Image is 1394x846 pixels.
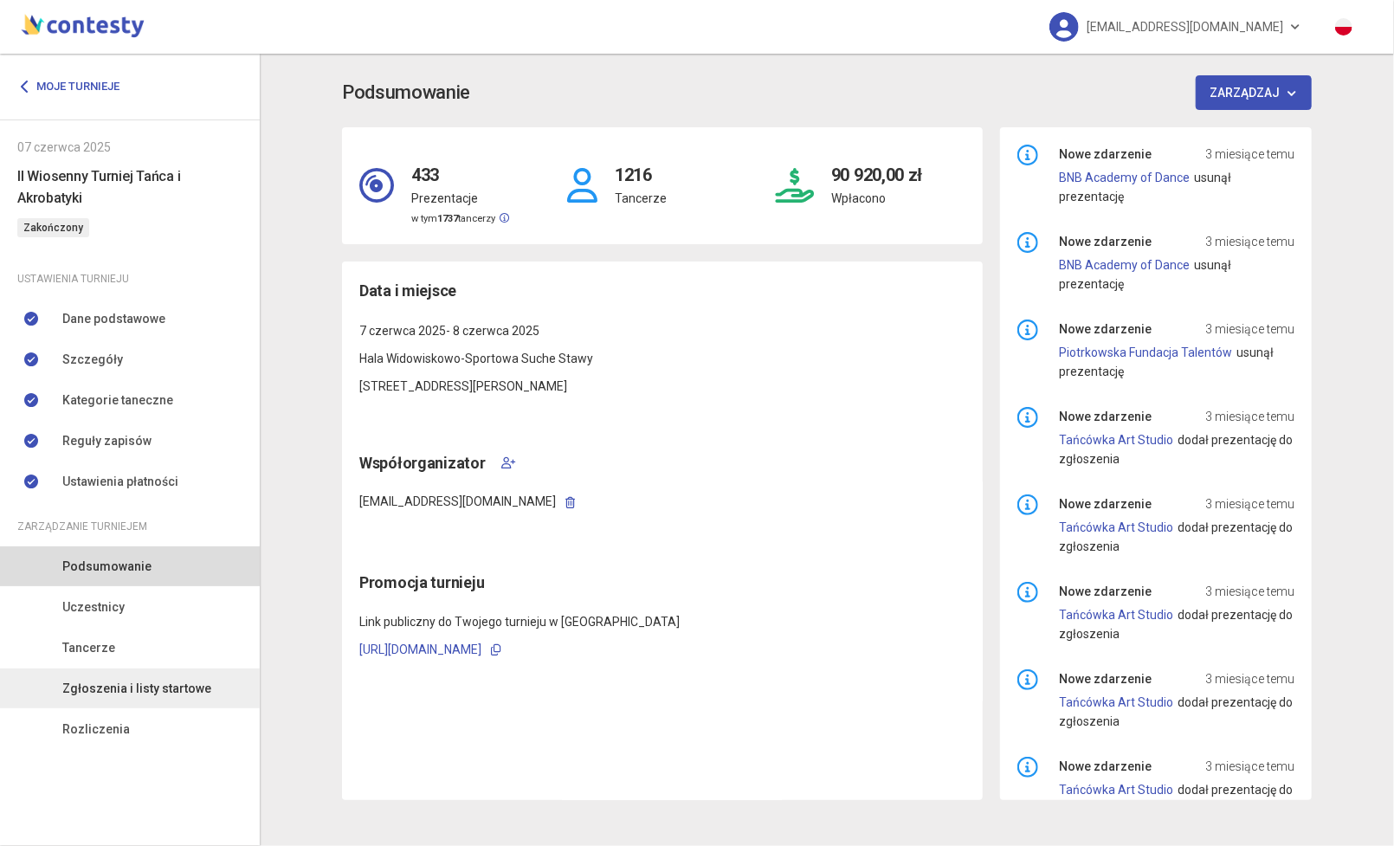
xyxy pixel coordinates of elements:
[359,377,965,396] p: [STREET_ADDRESS][PERSON_NAME]
[62,597,125,617] span: Uczestnicy
[62,679,211,698] span: Zgłoszenia i listy startowe
[1059,494,1152,513] span: Nowe zdarzenie
[411,145,509,189] h4: 433
[1017,320,1038,340] img: info
[1017,757,1038,778] img: info
[1205,757,1294,776] span: 3 miesiące temu
[62,472,178,491] span: Ustawienia płatności
[831,189,922,208] p: Wpłacono
[1205,232,1294,251] span: 3 miesiące temu
[1059,171,1190,184] a: BNB Academy of Dance
[1059,145,1152,164] span: Nowe zdarzenie
[1059,320,1152,339] span: Nowe zdarzenie
[17,218,89,237] span: Zakończony
[359,643,481,656] a: [URL][DOMAIN_NAME]
[1205,407,1294,426] span: 3 miesiące temu
[342,75,1312,110] app-title: Podsumowanie
[1059,608,1173,622] a: Tańcówka Art Studio
[1059,520,1173,534] a: Tańcówka Art Studio
[342,78,470,108] h3: Podsumowanie
[1059,232,1152,251] span: Nowe zdarzenie
[62,350,123,369] span: Szczegóły
[1059,695,1173,709] a: Tańcówka Art Studio
[1059,258,1190,272] a: BNB Academy of Dance
[411,213,509,224] small: w tym tancerzy
[17,138,242,157] div: 07 czerwca 2025
[1059,582,1152,601] span: Nowe zdarzenie
[1205,582,1294,601] span: 3 miesiące temu
[1059,407,1152,426] span: Nowe zdarzenie
[1017,669,1038,690] img: info
[1017,407,1038,428] img: info
[17,269,242,288] div: Ustawienia turnieju
[1196,75,1313,110] button: Zarządzaj
[17,165,242,209] h6: II Wiosenny Turniej Tańca i Akrobatyki
[359,612,965,631] p: Link publiczny do Twojego turnieju w [GEOGRAPHIC_DATA]
[1059,433,1173,447] a: Tańcówka Art Studio
[17,517,147,536] span: Zarządzanie turniejem
[1017,582,1038,603] img: info
[62,557,152,576] span: Podsumowanie
[1059,669,1152,688] span: Nowe zdarzenie
[1205,320,1294,339] span: 3 miesiące temu
[359,279,456,303] span: Data i miejsce
[1205,494,1294,513] span: 3 miesiące temu
[831,145,922,189] h4: 90 920,00 zł
[62,431,152,450] span: Reguły zapisów
[1017,494,1038,515] img: info
[1059,783,1173,797] a: Tańcówka Art Studio
[62,309,165,328] span: Dane podstawowe
[1059,346,1232,359] a: Piotrkowska Fundacja Talentów
[359,324,446,338] span: 7 czerwca 2025
[615,145,667,189] h4: 1216
[359,451,486,475] span: Współorganizator
[1017,232,1038,253] img: info
[1059,757,1152,776] span: Nowe zdarzenie
[359,494,556,508] span: [EMAIL_ADDRESS][DOMAIN_NAME]
[62,391,173,410] span: Kategorie taneczne
[359,349,965,368] p: Hala Widowiskowo-Sportowa Suche Stawy
[359,573,484,591] span: Promocja turnieju
[1205,669,1294,688] span: 3 miesiące temu
[437,213,458,224] strong: 1737
[62,720,130,739] span: Rozliczenia
[62,638,115,657] span: Tancerze
[1017,145,1038,165] img: info
[446,324,539,338] span: - 8 czerwca 2025
[615,189,667,208] p: Tancerze
[1205,145,1294,164] span: 3 miesiące temu
[17,71,132,102] a: Moje turnieje
[1087,9,1284,45] span: [EMAIL_ADDRESS][DOMAIN_NAME]
[411,189,509,208] p: Prezentacje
